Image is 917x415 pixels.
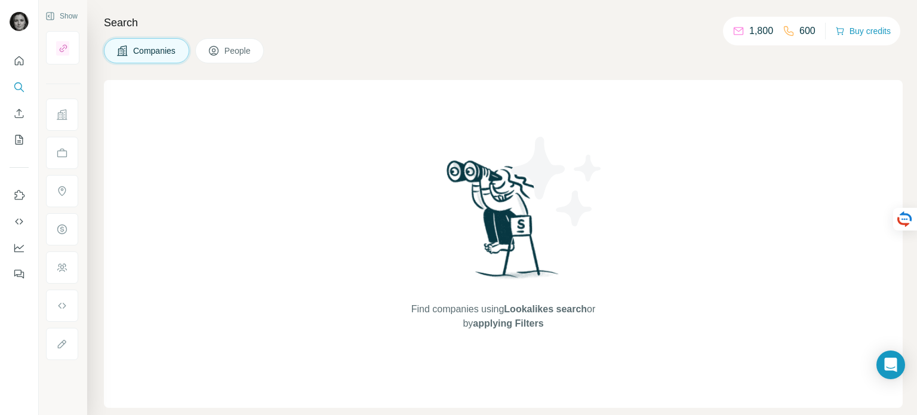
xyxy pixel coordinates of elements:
div: Open Intercom Messenger [876,351,905,379]
span: People [224,45,252,57]
button: Use Surfe API [10,211,29,232]
p: 600 [799,24,816,38]
img: Avatar [10,12,29,31]
button: Enrich CSV [10,103,29,124]
button: Quick start [10,50,29,72]
span: Lookalikes search [504,304,587,314]
img: Surfe Illustration - Woman searching with binoculars [441,157,565,290]
button: My lists [10,129,29,150]
h4: Search [104,14,903,31]
button: Show [37,7,86,25]
button: Use Surfe on LinkedIn [10,185,29,206]
p: 1,800 [749,24,773,38]
span: applying Filters [473,318,543,328]
span: Find companies using or by [408,302,599,331]
span: Companies [133,45,177,57]
img: Surfe Illustration - Stars [503,128,611,235]
button: Dashboard [10,237,29,259]
button: Buy credits [835,23,891,39]
button: Feedback [10,263,29,285]
button: Search [10,76,29,98]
